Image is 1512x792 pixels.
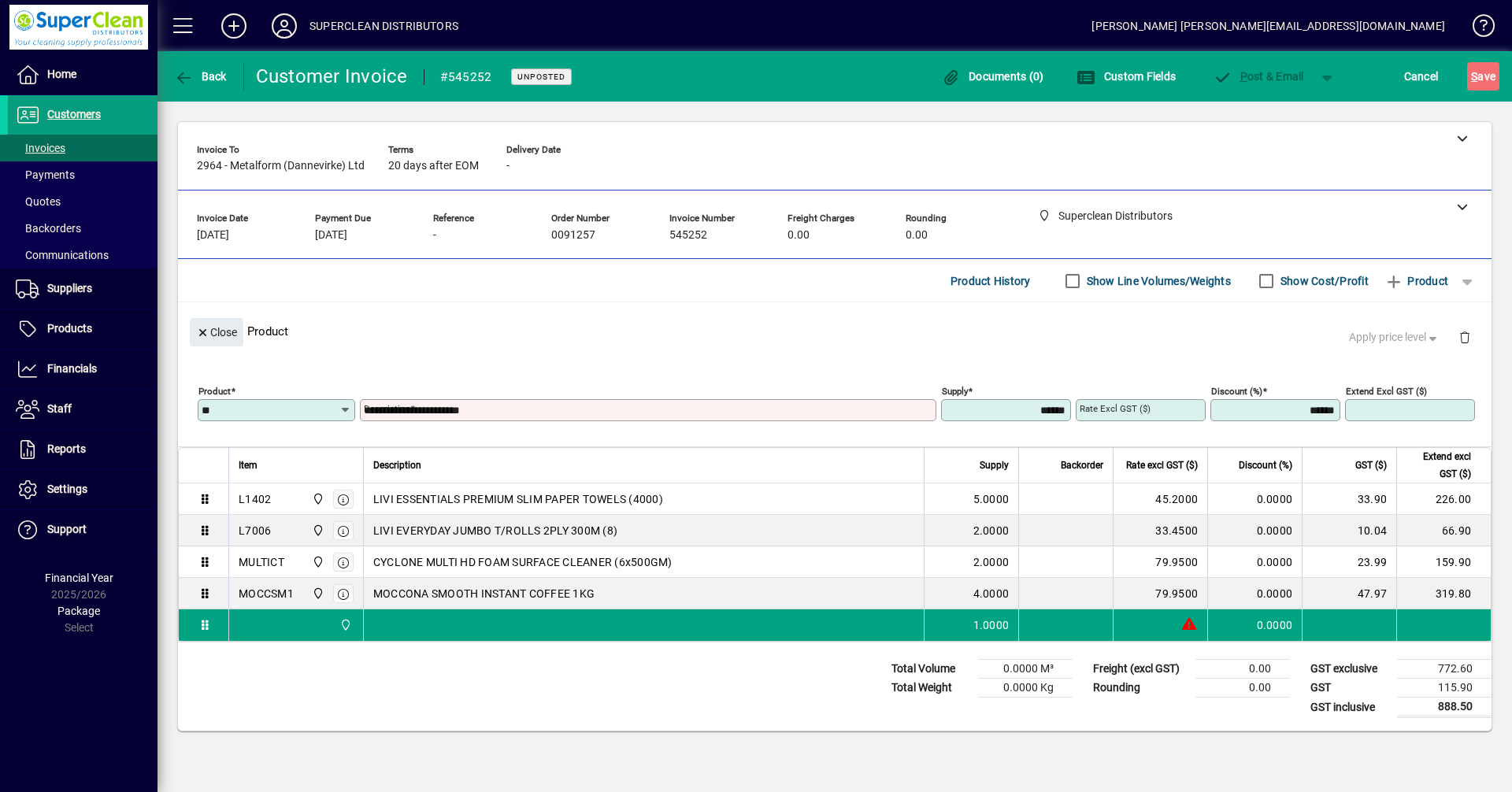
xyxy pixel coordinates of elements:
[973,617,1010,633] span: 1.0000
[373,554,673,570] span: CYCLONE MULTI HD FOAM SURFACE CLEANER (6x500GM)
[47,282,92,294] span: Suppliers
[517,72,565,82] span: Unposted
[8,470,157,509] a: Settings
[178,302,1492,360] div: Product
[190,318,243,346] button: Close
[1355,457,1387,474] span: GST ($)
[186,324,247,339] app-page-header-button: Close
[1207,578,1302,609] td: 0.0000
[978,679,1073,698] td: 0.0000 Kg
[1123,554,1198,570] div: 79.9500
[16,142,65,154] span: Invoices
[1195,660,1290,679] td: 0.00
[308,490,326,508] span: Superclean Distributors
[440,65,492,90] div: #545252
[1396,483,1491,515] td: 226.00
[1404,64,1439,89] span: Cancel
[884,660,978,679] td: Total Volume
[973,554,1010,570] span: 2.0000
[16,222,81,235] span: Backorders
[364,403,410,414] mat-label: Description
[1303,679,1397,698] td: GST
[1207,515,1302,546] td: 0.0000
[1467,62,1499,91] button: Save
[1207,609,1302,641] td: 0.0000
[335,616,354,634] span: Superclean Distributors
[8,430,157,469] a: Reports
[197,229,229,242] span: [DATE]
[942,386,968,397] mat-label: Supply
[259,12,309,40] button: Profile
[16,195,61,208] span: Quotes
[1349,329,1440,346] span: Apply price level
[47,483,87,495] span: Settings
[174,70,227,83] span: Back
[373,586,595,601] span: MOCCONA SMOOTH INSTANT COFFEE 1KG
[1239,457,1292,474] span: Discount (%)
[1471,64,1495,89] span: ave
[1406,448,1471,483] span: Extend excl GST ($)
[1397,660,1492,679] td: 772.60
[433,229,436,242] span: -
[1123,491,1198,507] div: 45.2000
[1123,523,1198,538] div: 33.4500
[1396,546,1491,578] td: 159.90
[1303,698,1397,717] td: GST inclusive
[1343,324,1447,352] button: Apply price level
[47,442,86,455] span: Reports
[45,572,113,584] span: Financial Year
[308,553,326,571] span: Superclean Distributors
[170,62,231,91] button: Back
[373,491,663,507] span: LIVI ESSENTIALS PREMIUM SLIM PAPER TOWELS (4000)
[256,64,408,89] div: Customer Invoice
[47,523,87,535] span: Support
[198,386,231,397] mat-label: Product
[373,457,421,474] span: Description
[8,510,157,550] a: Support
[309,13,458,39] div: SUPERCLEAN DISTRIBUTORS
[47,362,97,375] span: Financials
[1205,62,1312,91] button: Post & Email
[47,68,76,80] span: Home
[1471,70,1477,83] span: S
[8,135,157,161] a: Invoices
[1080,403,1151,414] mat-label: Rate excl GST ($)
[239,586,294,601] div: MOCCSM1
[1207,546,1302,578] td: 0.0000
[239,523,271,538] div: L7006
[942,70,1044,83] span: Documents (0)
[906,229,928,242] span: 0.00
[8,309,157,349] a: Products
[8,55,157,94] a: Home
[47,402,72,415] span: Staff
[1123,586,1198,601] div: 79.9500
[8,390,157,429] a: Staff
[884,679,978,698] td: Total Weight
[373,523,617,538] span: LIVI EVERYDAY JUMBO T/ROLLS 2PLY 300M (8)
[1446,330,1484,344] app-page-header-button: Delete
[1084,273,1231,289] label: Show Line Volumes/Weights
[16,168,75,181] span: Payments
[1211,386,1262,397] mat-label: Discount (%)
[47,108,101,120] span: Customers
[308,585,326,602] span: Superclean Distributors
[551,229,595,242] span: 0091257
[506,160,510,172] span: -
[1302,546,1396,578] td: 23.99
[1302,483,1396,515] td: 33.90
[1207,483,1302,515] td: 0.0000
[239,554,284,570] div: MULTICT
[8,350,157,389] a: Financials
[16,249,109,261] span: Communications
[1073,62,1180,91] button: Custom Fields
[157,62,244,91] app-page-header-button: Back
[1277,273,1369,289] label: Show Cost/Profit
[8,161,157,188] a: Payments
[951,268,1031,294] span: Product History
[209,12,259,40] button: Add
[1195,679,1290,698] td: 0.00
[57,605,100,617] span: Package
[1400,62,1443,91] button: Cancel
[8,269,157,309] a: Suppliers
[196,320,237,346] span: Close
